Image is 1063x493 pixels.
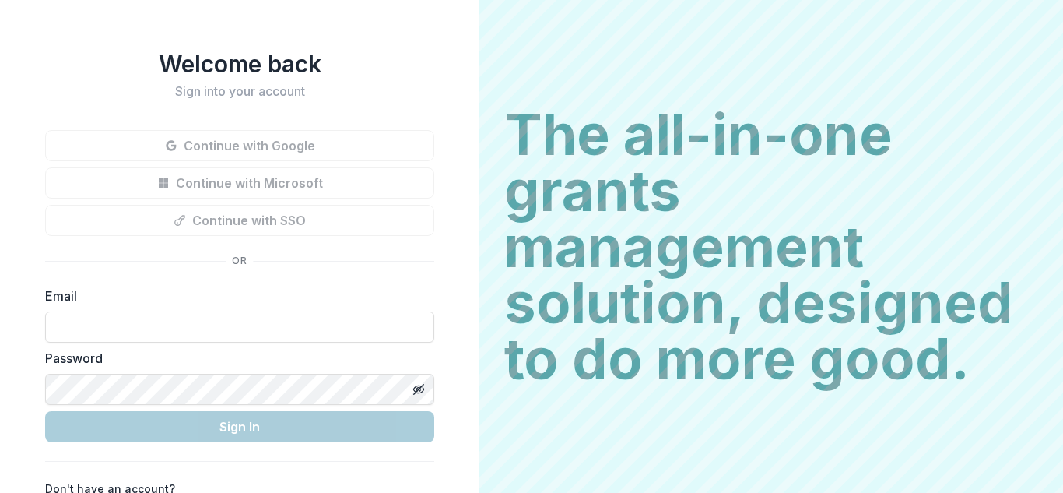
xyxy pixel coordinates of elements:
label: Password [45,349,425,368]
button: Continue with Microsoft [45,167,434,199]
button: Continue with SSO [45,205,434,236]
label: Email [45,287,425,305]
button: Toggle password visibility [406,377,431,402]
h1: Welcome back [45,50,434,78]
h2: Sign into your account [45,84,434,99]
button: Continue with Google [45,130,434,161]
button: Sign In [45,411,434,442]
